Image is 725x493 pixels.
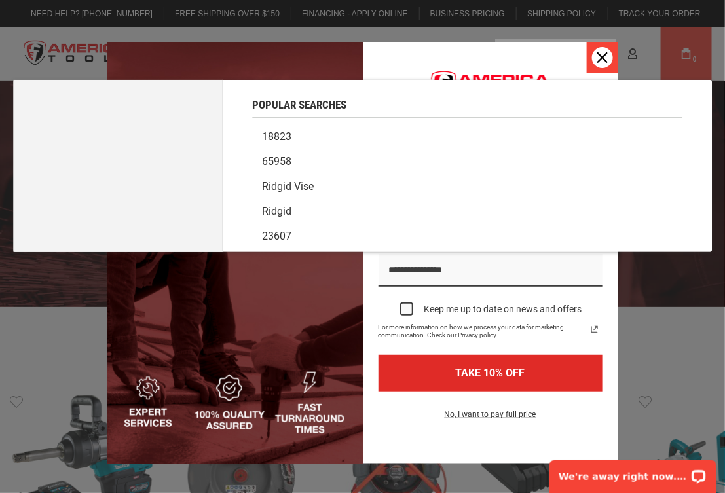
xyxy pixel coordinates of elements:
[379,254,603,287] input: Email field
[252,224,682,249] a: 23607
[252,199,682,224] a: Ridgid
[587,321,603,337] a: Read our Privacy Policy
[252,124,682,149] a: 18823
[252,174,682,199] a: Ridgid vise
[587,321,603,337] svg: link icon
[424,304,582,315] div: Keep me up to date on news and offers
[541,452,725,493] iframe: LiveChat chat widget
[434,407,547,429] button: No, I want to pay full price
[379,323,587,339] span: For more information on how we process your data for marketing communication. Check our Privacy p...
[587,42,618,73] button: Close
[379,355,603,391] button: TAKE 10% OFF
[597,52,608,63] svg: close icon
[252,100,346,111] span: Popular Searches
[252,149,682,174] a: 65958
